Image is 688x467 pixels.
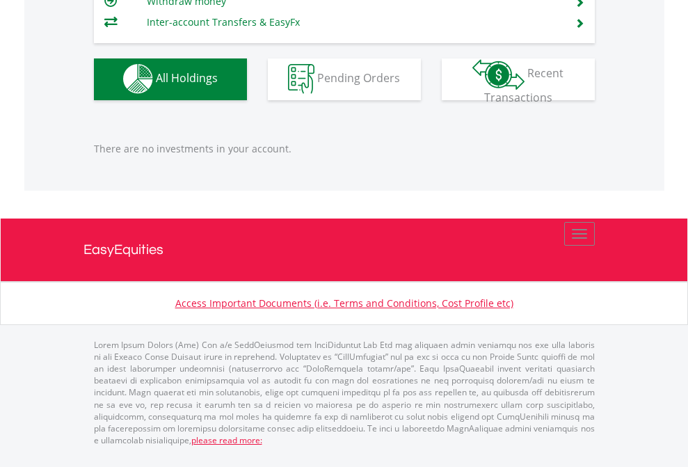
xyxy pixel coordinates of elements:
a: EasyEquities [83,219,605,281]
button: Pending Orders [268,58,421,100]
a: please read more: [191,434,262,446]
td: Inter-account Transfers & EasyFx [147,12,558,33]
p: Lorem Ipsum Dolors (Ame) Con a/e SeddOeiusmod tem InciDiduntut Lab Etd mag aliquaen admin veniamq... [94,339,595,446]
button: Recent Transactions [442,58,595,100]
img: holdings-wht.png [123,64,153,94]
img: transactions-zar-wht.png [472,59,525,90]
span: All Holdings [156,70,218,86]
p: There are no investments in your account. [94,142,595,156]
img: pending_instructions-wht.png [288,64,314,94]
a: Access Important Documents (i.e. Terms and Conditions, Cost Profile etc) [175,296,513,310]
button: All Holdings [94,58,247,100]
span: Recent Transactions [484,65,564,105]
span: Pending Orders [317,70,400,86]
